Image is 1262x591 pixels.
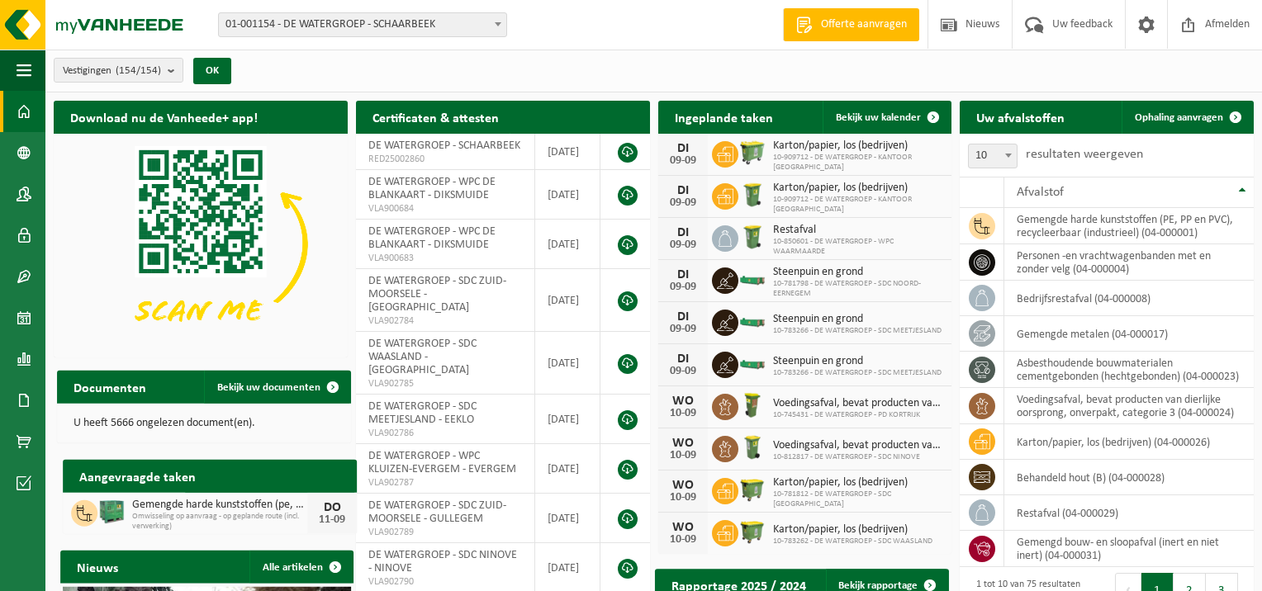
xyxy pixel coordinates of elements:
[132,498,307,511] span: Gemengde harde kunststoffen (pe, pp en pvc), recycleerbaar (industrieel)
[773,489,944,509] span: 10-781812 - DE WATERGROEP - SDC [GEOGRAPHIC_DATA]
[738,518,766,546] img: WB-1100-HPE-GN-50
[773,368,942,378] span: 10-783266 - DE WATERGROEP - SDC MEETJESLAND
[667,437,700,450] div: WO
[667,352,700,366] div: DI
[535,395,600,444] td: [DATE]
[667,281,700,293] div: 09-09
[1004,531,1254,567] td: gemengd bouw- en sloopafval (inert en niet inert) (04-000031)
[667,450,700,461] div: 10-09
[773,397,944,410] span: Voedingsafval, bevat producten van dierlijke oorsprong, onverpakt, categorie 3
[315,514,349,526] div: 11-09
[667,534,700,546] div: 10-09
[1017,186,1064,199] span: Afvalstof
[667,479,700,492] div: WO
[535,220,600,269] td: [DATE]
[1004,388,1254,424] td: voedingsafval, bevat producten van dierlijke oorsprong, onverpakt, categorie 3 (04-000024)
[63,460,212,492] h2: Aangevraagde taken
[960,101,1081,133] h2: Uw afvalstoffen
[667,492,700,504] div: 10-09
[738,391,766,419] img: WB-0060-HPE-GN-50
[658,101,790,133] h2: Ingeplande taken
[773,452,944,462] span: 10-812817 - DE WATERGROEP - SDC NINOVE
[667,324,700,335] div: 09-09
[1004,460,1254,495] td: behandeld hout (B) (04-000028)
[773,439,944,452] span: Voedingsafval, bevat producten van dierlijke oorsprong, onverpakt, categorie 3
[204,371,349,404] a: Bekijk uw documenten
[535,494,600,543] td: [DATE]
[368,225,496,251] span: DE WATERGROEP - WPC DE BLANKAART - DIKSMUIDE
[368,575,522,589] span: VLA902790
[969,144,1017,168] span: 10
[1026,148,1143,161] label: resultaten weergeven
[968,144,1018,168] span: 10
[773,523,932,537] span: Karton/papier, los (bedrijven)
[368,499,506,525] span: DE WATERGROEP - SDC ZUID-MOORSELE - GULLEGEM
[773,237,944,257] span: 10-850601 - DE WATERGROEP - WPC WAARMAARDE
[667,239,700,251] div: 09-09
[1004,424,1254,460] td: karton/papier, los (bedrijven) (04-000026)
[773,139,944,153] span: Karton/papier, los (bedrijven)
[368,450,516,475] span: DE WATERGROEP - WPC KLUIZEN-EVERGEM - EVERGEM
[1122,101,1252,134] a: Ophaling aanvragen
[667,408,700,419] div: 10-09
[667,395,700,408] div: WO
[315,501,349,514] div: DO
[1135,112,1223,123] span: Ophaling aanvragen
[1004,316,1254,352] td: gemengde metalen (04-000017)
[60,551,135,583] h2: Nieuws
[368,476,522,489] span: VLA902787
[773,537,932,546] span: 10-783262 - DE WATERGROEP - SDC WAASLAND
[217,382,320,393] span: Bekijk uw documenten
[773,195,944,215] span: 10-909712 - DE WATERGROEP - KANTOOR [GEOGRAPHIC_DATA]
[368,139,520,152] span: DE WATERGROEP - SCHAARBEEK
[1004,495,1254,531] td: restafval (04-000029)
[667,155,700,167] div: 09-09
[219,13,506,36] span: 01-001154 - DE WATERGROEP - SCHAARBEEK
[667,268,700,281] div: DI
[738,433,766,461] img: WB-0140-HPE-GN-50
[773,224,944,237] span: Restafval
[667,197,700,209] div: 09-09
[54,134,348,354] img: Download de VHEPlus App
[667,521,700,534] div: WO
[368,549,517,574] span: DE WATERGROEP - SDC NINOVE - NINOVE
[535,444,600,494] td: [DATE]
[773,279,944,299] span: 10-781798 - DE WATERGROEP - SDC NOORD-EERNEGEM
[368,377,522,390] span: VLA902785
[218,12,507,37] span: 01-001154 - DE WATERGROEP - SCHAARBEEK
[54,101,274,133] h2: Download nu de Vanheede+ app!
[368,275,506,314] span: DE WATERGROEP - SDC ZUID-MOORSELE - [GEOGRAPHIC_DATA]
[773,266,944,279] span: Steenpuin en grond
[738,223,766,251] img: WB-0240-HPE-GN-50
[738,475,766,504] img: WB-1100-HPE-GN-50
[773,153,944,173] span: 10-909712 - DE WATERGROEP - KANTOOR [GEOGRAPHIC_DATA]
[54,58,183,83] button: Vestigingen(154/154)
[368,153,522,166] span: RED25002860
[368,314,522,328] span: VLA902784
[356,101,515,133] h2: Certificaten & attesten
[773,410,944,420] span: 10-745431 - DE WATERGROEP - PD KORTRIJK
[1004,208,1254,244] td: gemengde harde kunststoffen (PE, PP en PVC), recycleerbaar (industrieel) (04-000001)
[249,551,352,584] a: Alle artikelen
[368,526,522,539] span: VLA902789
[773,182,944,195] span: Karton/papier, los (bedrijven)
[738,139,766,167] img: WB-0660-HPE-GN-51
[97,498,126,526] img: PB-HB-1400-HPE-GN-01
[773,313,942,326] span: Steenpuin en grond
[535,134,600,170] td: [DATE]
[836,112,921,123] span: Bekijk uw kalender
[738,181,766,209] img: WB-0240-HPE-GN-51
[63,59,161,83] span: Vestigingen
[1004,352,1254,388] td: asbesthoudende bouwmaterialen cementgebonden (hechtgebonden) (04-000023)
[773,355,942,368] span: Steenpuin en grond
[368,176,496,201] span: DE WATERGROEP - WPC DE BLANKAART - DIKSMUIDE
[738,314,766,329] img: HK-XC-10-GN-00
[74,418,334,429] p: U heeft 5666 ongelezen document(en).
[823,101,950,134] a: Bekijk uw kalender
[773,476,944,489] span: Karton/papier, los (bedrijven)
[667,366,700,377] div: 09-09
[773,326,942,336] span: 10-783266 - DE WATERGROEP - SDC MEETJESLAND
[738,356,766,371] img: HK-XC-10-GN-00
[667,310,700,324] div: DI
[783,8,919,41] a: Offerte aanvragen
